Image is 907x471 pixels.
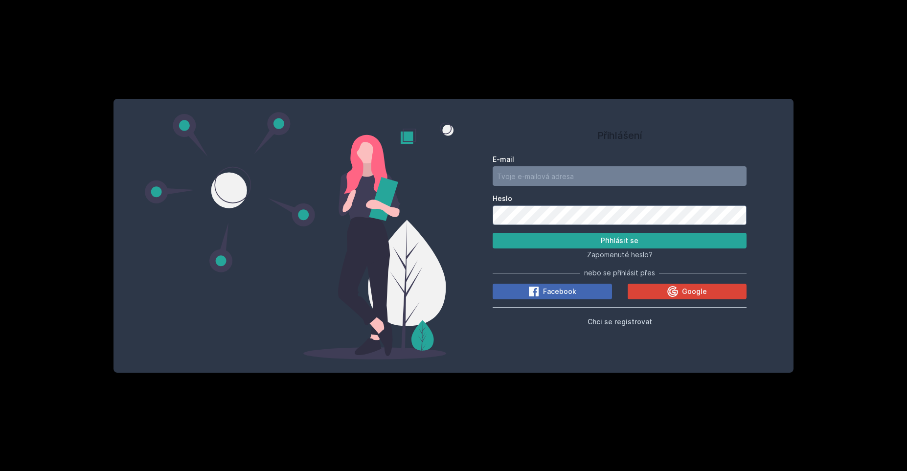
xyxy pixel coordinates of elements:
[587,250,653,259] span: Zapomenuté heslo?
[493,128,747,143] h1: Přihlášení
[682,287,707,296] span: Google
[588,317,652,326] span: Chci se registrovat
[493,233,747,248] button: Přihlásit se
[493,166,747,186] input: Tvoje e-mailová adresa
[493,194,747,203] label: Heslo
[493,155,747,164] label: E-mail
[493,284,612,299] button: Facebook
[588,315,652,327] button: Chci se registrovat
[628,284,747,299] button: Google
[543,287,576,296] span: Facebook
[584,268,655,278] span: nebo se přihlásit přes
